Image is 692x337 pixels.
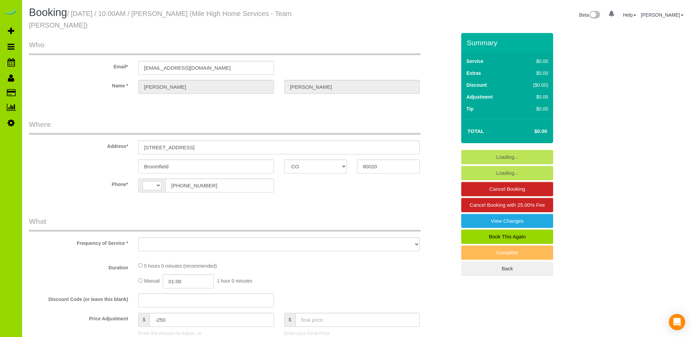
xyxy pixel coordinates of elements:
[519,82,548,88] div: ($0.00)
[284,80,420,94] input: Last Name*
[138,330,274,337] p: Enter the Amount to Adjust, or
[138,313,149,327] span: $
[138,159,274,173] input: City*
[461,262,553,276] a: Back
[357,159,420,173] input: Zip Code*
[466,82,487,88] label: Discount
[461,214,553,228] a: View Changes
[284,313,295,327] span: $
[295,313,420,327] input: final price
[641,12,683,18] a: [PERSON_NAME]
[24,179,133,188] label: Phone*
[138,80,274,94] input: First Name*
[24,80,133,89] label: Name *
[29,216,421,232] legend: What
[29,119,421,135] legend: Where
[24,313,133,322] label: Price Adjustment
[466,70,481,77] label: Extras
[24,61,133,70] label: Email*
[24,237,133,247] label: Frequency of Service *
[519,70,548,77] div: $0.00
[461,230,553,244] a: Book This Again
[579,12,600,18] a: Beta
[24,262,133,271] label: Duration
[461,198,553,212] a: Cancel Booking with 25.00% Fee
[29,40,421,55] legend: Who
[514,129,547,134] h4: $0.00
[623,12,636,18] a: Help
[467,39,550,47] h3: Summary
[519,105,548,112] div: $0.00
[669,314,685,330] div: Open Intercom Messenger
[24,293,133,303] label: Discount Code (or leave this blank)
[470,202,545,208] span: Cancel Booking with 25.00% Fee
[29,10,292,29] small: / [DATE] / 10:00AM / [PERSON_NAME] (Mile High Home Services - Team [PERSON_NAME])
[589,11,600,20] img: New interface
[467,128,484,134] strong: Total
[466,58,483,65] label: Service
[144,263,217,269] span: 5 hours 0 minutes (recommended)
[4,7,18,16] img: Automaid Logo
[29,6,67,18] span: Booking
[519,58,548,65] div: $0.00
[165,179,274,192] input: Phone*
[284,330,420,337] p: Enter your Final Price
[144,278,160,284] span: Manual
[138,61,274,75] input: Email*
[466,94,493,100] label: Adjustment
[217,278,252,284] span: 1 hour 0 minutes
[466,105,473,112] label: Tip
[519,94,548,100] div: $0.00
[24,140,133,150] label: Address*
[461,182,553,196] a: Cancel Booking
